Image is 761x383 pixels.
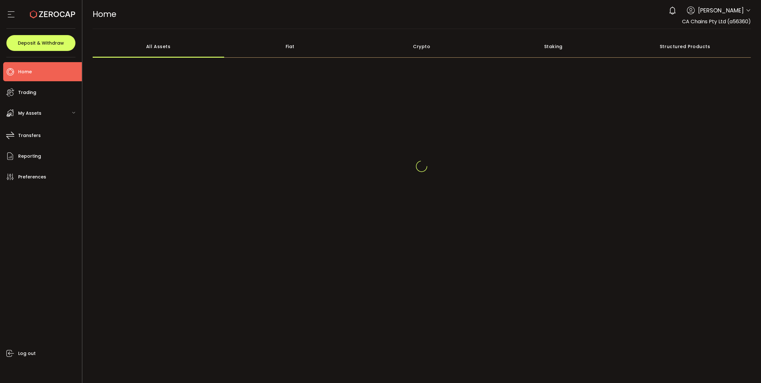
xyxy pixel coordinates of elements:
[698,6,744,15] span: [PERSON_NAME]
[682,18,751,25] span: CA Chains Pty Ltd (a56360)
[18,88,36,97] span: Trading
[18,41,64,45] span: Deposit & Withdraw
[619,35,751,58] div: Structured Products
[18,109,41,118] span: My Assets
[487,35,619,58] div: Staking
[93,35,224,58] div: All Assets
[224,35,356,58] div: Fiat
[18,152,41,161] span: Reporting
[93,9,116,20] span: Home
[356,35,488,58] div: Crypto
[18,349,36,358] span: Log out
[18,172,46,182] span: Preferences
[18,131,41,140] span: Transfers
[6,35,75,51] button: Deposit & Withdraw
[18,67,32,76] span: Home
